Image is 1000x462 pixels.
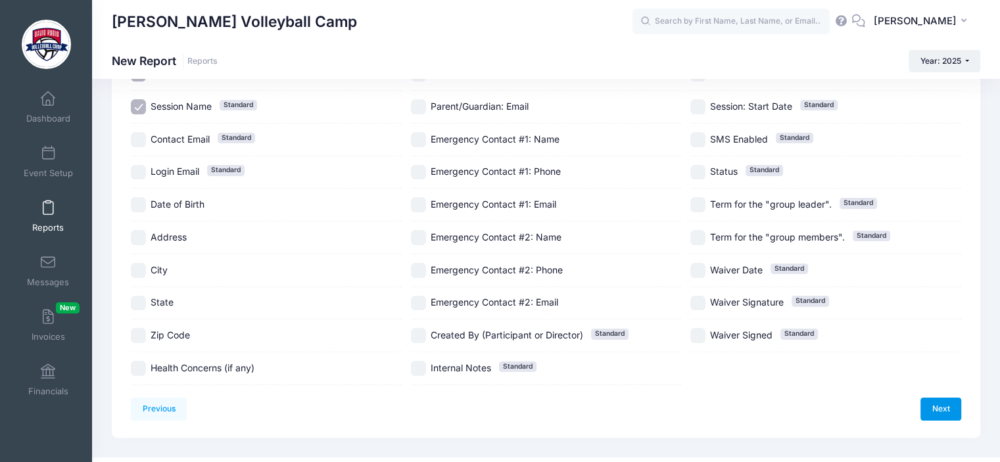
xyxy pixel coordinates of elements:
[499,361,536,372] span: Standard
[853,231,890,241] span: Standard
[690,165,705,180] input: StatusStandard
[151,329,190,340] span: Zip Code
[792,296,829,306] span: Standard
[431,166,561,177] span: Emergency Contact #1: Phone
[17,193,80,239] a: Reports
[431,133,560,145] span: Emergency Contact #1: Name
[710,264,763,275] span: Waiver Date
[431,296,558,308] span: Emergency Contact #2: Email
[131,230,146,245] input: Address
[17,139,80,185] a: Event Setup
[220,100,257,110] span: Standard
[131,165,146,180] input: Login EmailStandard
[710,101,792,112] span: Session: Start Date
[411,296,426,311] input: Emergency Contact #2: Email
[27,277,69,288] span: Messages
[151,198,204,210] span: Date of Birth
[131,328,146,343] input: Zip Code
[112,7,357,37] h1: [PERSON_NAME] Volleyball Camp
[431,362,491,373] span: Internal Notes
[710,133,768,145] span: SMS Enabled
[690,263,705,278] input: Waiver DateStandard
[800,100,838,110] span: Standard
[112,54,218,68] h1: New Report
[776,133,813,143] span: Standard
[431,264,563,275] span: Emergency Contact #2: Phone
[920,398,961,420] a: Next
[690,296,705,311] input: Waiver SignatureStandard
[131,99,146,114] input: Session NameStandard
[151,166,199,177] span: Login Email
[411,132,426,147] input: Emergency Contact #1: Name
[32,222,64,233] span: Reports
[431,101,529,112] span: Parent/Guardian: Email
[411,197,426,212] input: Emergency Contact #1: Email
[151,231,187,243] span: Address
[131,398,187,420] a: Previous
[207,165,245,175] span: Standard
[710,198,832,210] span: Term for the "group leader".
[746,165,783,175] span: Standard
[131,197,146,212] input: Date of Birth
[710,231,845,243] span: Term for the "group members".
[17,357,80,403] a: Financials
[690,132,705,147] input: SMS EnabledStandard
[411,263,426,278] input: Emergency Contact #2: Phone
[32,331,65,342] span: Invoices
[411,99,426,114] input: Parent/Guardian: Email
[690,230,705,245] input: Term for the "group members".Standard
[17,302,80,348] a: InvoicesNew
[26,113,70,124] span: Dashboard
[909,50,980,72] button: Year: 2025
[56,302,80,313] span: New
[411,328,426,343] input: Created By (Participant or Director)Standard
[131,361,146,376] input: Health Concerns (if any)
[28,386,68,397] span: Financials
[131,132,146,147] input: Contact EmailStandard
[187,57,218,66] a: Reports
[151,101,212,112] span: Session Name
[690,328,705,343] input: Waiver SignedStandard
[431,198,556,210] span: Emergency Contact #1: Email
[874,14,957,28] span: [PERSON_NAME]
[632,9,830,35] input: Search by First Name, Last Name, or Email...
[771,264,808,274] span: Standard
[24,168,73,179] span: Event Setup
[131,296,146,311] input: State
[710,329,773,340] span: Waiver Signed
[22,20,71,69] img: David Rubio Volleyball Camp
[710,296,784,308] span: Waiver Signature
[411,165,426,180] input: Emergency Contact #1: Phone
[690,99,705,114] input: Session: Start DateStandard
[151,133,210,145] span: Contact Email
[591,329,629,339] span: Standard
[151,362,254,373] span: Health Concerns (if any)
[131,263,146,278] input: City
[920,56,961,66] span: Year: 2025
[151,296,174,308] span: State
[780,329,818,339] span: Standard
[411,230,426,245] input: Emergency Contact #2: Name
[411,361,426,376] input: Internal NotesStandard
[710,166,738,177] span: Status
[17,248,80,294] a: Messages
[690,197,705,212] input: Term for the "group leader".Standard
[17,84,80,130] a: Dashboard
[431,329,583,340] span: Created By (Participant or Director)
[840,198,877,208] span: Standard
[431,231,561,243] span: Emergency Contact #2: Name
[218,133,255,143] span: Standard
[151,264,168,275] span: City
[865,7,980,37] button: [PERSON_NAME]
